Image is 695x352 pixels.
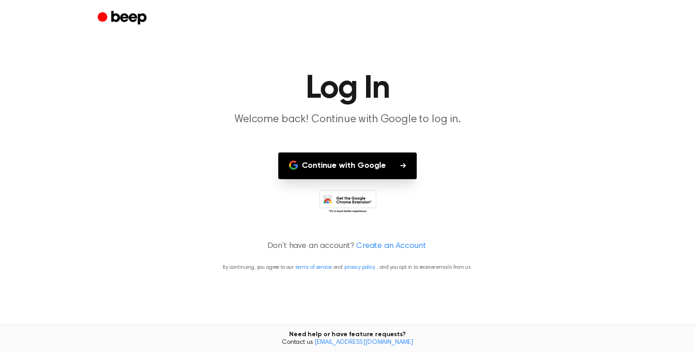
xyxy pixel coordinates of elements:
p: By continuing, you agree to our and , and you opt in to receive emails from us. [11,263,684,271]
p: Welcome back! Continue with Google to log in. [174,112,521,127]
a: terms of service [295,265,331,270]
a: [EMAIL_ADDRESS][DOMAIN_NAME] [314,339,413,346]
a: Beep [98,10,149,27]
p: Don’t have an account? [11,240,684,252]
h1: Log In [116,72,579,105]
a: privacy policy [344,265,375,270]
span: Contact us [5,339,690,347]
button: Continue with Google [278,152,417,179]
a: Create an Account [356,240,426,252]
